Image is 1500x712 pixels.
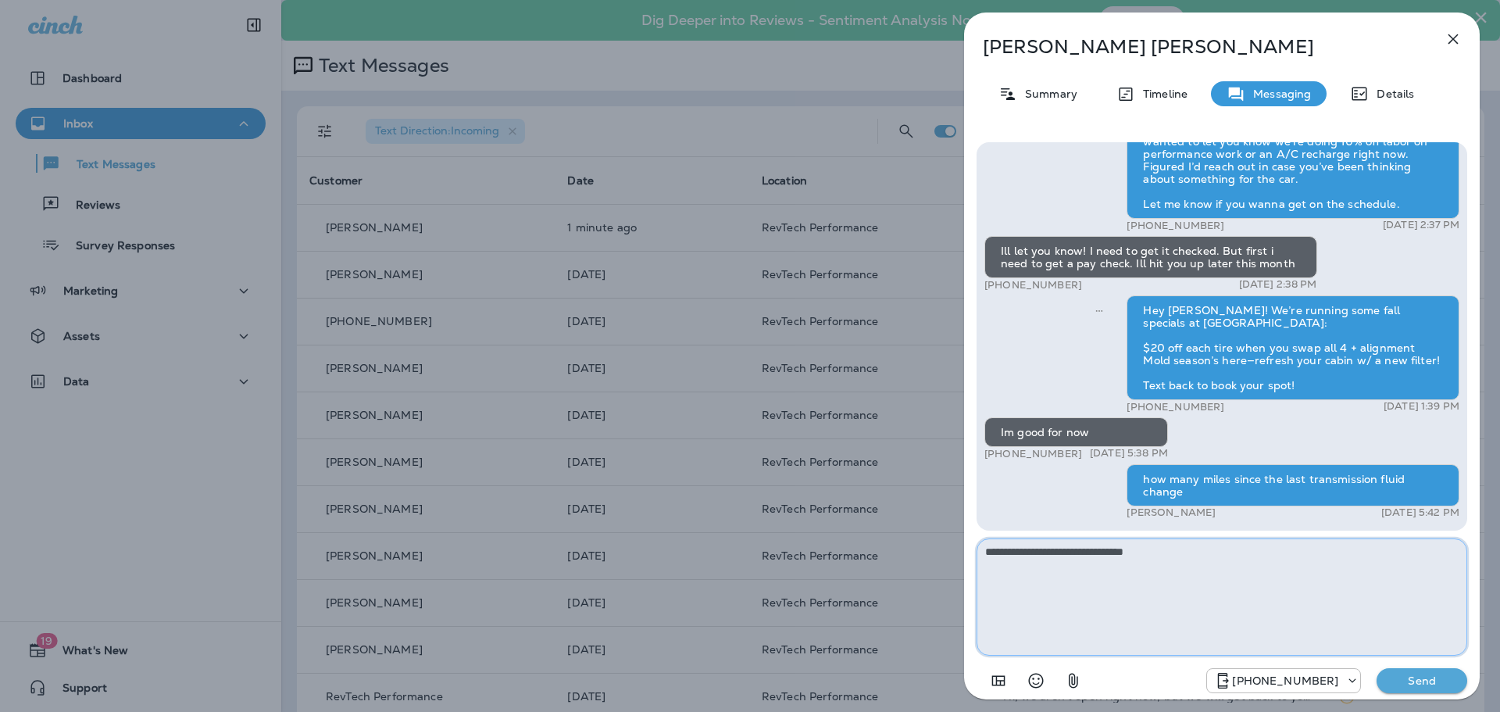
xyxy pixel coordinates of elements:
[1127,114,1459,219] div: Hey [PERSON_NAME], it’s Rino from RevTech — just wanted to let you know we’re doing 10% off labor...
[983,665,1014,696] button: Add in a premade template
[1381,506,1459,519] p: [DATE] 5:42 PM
[1383,219,1459,231] p: [DATE] 2:37 PM
[1017,88,1077,100] p: Summary
[1369,88,1414,100] p: Details
[1245,88,1311,100] p: Messaging
[984,417,1168,447] div: Im good for now
[983,36,1409,58] p: [PERSON_NAME] [PERSON_NAME]
[1384,400,1459,413] p: [DATE] 1:39 PM
[1127,400,1224,413] p: [PHONE_NUMBER]
[1232,674,1338,687] p: [PHONE_NUMBER]
[1127,295,1459,400] div: Hey [PERSON_NAME]! We’re running some fall specials at [GEOGRAPHIC_DATA]: $20 off each tire when ...
[1239,278,1317,291] p: [DATE] 2:38 PM
[1090,447,1168,460] p: [DATE] 5:38 PM
[1127,219,1224,232] p: [PHONE_NUMBER]
[984,447,1082,460] p: [PHONE_NUMBER]
[1095,302,1103,317] span: Sent
[1127,464,1459,506] div: how many miles since the last transmission fluid change
[1127,506,1216,519] p: [PERSON_NAME]
[1135,88,1187,100] p: Timeline
[1377,668,1467,693] button: Send
[1020,665,1052,696] button: Select an emoji
[1207,671,1360,690] div: +1 (571) 520-7309
[1389,674,1455,688] p: Send
[984,278,1082,292] p: [PHONE_NUMBER]
[984,236,1317,278] div: Ill let you know! I need to get it checked. But first i need to get a pay check. Ill hit you up l...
